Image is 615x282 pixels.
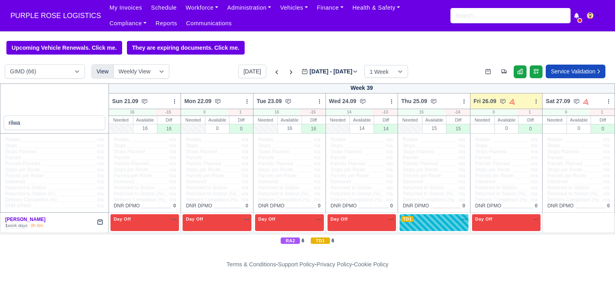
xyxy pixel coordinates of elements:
div: Week 39 [109,83,615,93]
span: n/a [241,179,248,185]
span: n/a [458,197,465,203]
span: 0 [173,203,176,209]
span: Parcels [547,155,563,161]
span: n/a [97,179,104,185]
div: Available [278,116,301,124]
span: Stops [331,143,343,149]
div: work days [5,223,28,229]
span: n/a [97,167,104,172]
span: n/a [314,167,321,172]
span: DNR DPMO [331,203,357,209]
a: Service Validation [546,65,605,78]
span: n/a [314,149,321,154]
span: Stops [547,143,560,149]
span: Routes [547,137,563,143]
span: DNR DPMO [114,203,140,209]
span: Parcels [5,155,21,161]
span: n/a [97,161,104,166]
span: Returned to Station [258,185,299,191]
span: Parcels Planned [331,161,366,167]
span: Delivered [475,179,496,185]
span: Parcels per Route [475,173,514,179]
span: Returned to Station (%) [186,191,236,197]
span: Parcels Planned [475,161,510,167]
span: Parcels [475,155,491,161]
span: Stops Planned [475,149,506,155]
div: 16 [157,124,181,133]
span: Tue 23.09 [257,97,282,105]
span: Parcels Planned [403,161,438,167]
span: Returned to Station [114,185,155,191]
span: Routes [331,137,346,143]
span: Parcels per Route [403,173,441,179]
div: 0 [543,109,589,116]
span: n/a [603,191,610,197]
span: Delivery Completion (%) [331,197,382,203]
span: Returned to Station (%) [547,191,597,197]
span: n/a [603,179,610,185]
div: 16 [109,109,156,116]
div: Diff [591,116,615,124]
span: Parcels Planned [5,161,40,167]
span: Stops per Route [403,167,438,173]
span: n/a [97,155,104,160]
span: Returned to Station (%) [403,191,453,197]
span: Parcels Planned [114,161,149,167]
span: n/a [97,173,104,179]
div: -13 [372,109,398,116]
span: n/a [531,143,538,148]
span: n/a [97,143,104,148]
span: Parcels [258,155,274,161]
span: RA2 [281,237,300,244]
span: Sun 21.09 [112,97,138,105]
a: PURPLE ROSE LOGISTICS [6,8,105,24]
span: Returned to Station [547,185,589,191]
span: n/a [314,161,321,166]
span: Stops [186,143,198,149]
span: Delivery Completion (%) [5,197,57,203]
div: 16 [278,124,301,132]
span: TD1 [311,237,330,244]
span: Stops [5,143,18,149]
span: n/a [97,137,104,142]
span: Day Off [257,216,277,222]
span: n/a [603,137,610,142]
span: Parcels per Route [114,173,152,179]
span: n/a [603,149,610,154]
span: Parcels [403,155,419,161]
span: Delivered [186,179,206,185]
span: n/a [97,197,104,203]
div: Available [422,116,446,124]
span: n/a [169,149,176,154]
span: Stops per Route [331,167,366,173]
span: Parcels Planned [258,161,293,167]
span: n/a [531,137,538,142]
span: Delivered [403,179,423,185]
span: Stops Planned [258,149,289,155]
span: Returned to Station (%) [114,191,164,197]
span: Parcels Planned [186,161,221,167]
span: Stops Planned [186,149,217,155]
span: Returned to Station (%) [475,191,525,197]
span: n/a [603,161,610,166]
span: Stops per Route [547,167,582,173]
span: n/a [386,173,393,179]
div: Available [495,116,519,124]
button: [DATE] [238,65,266,78]
span: Stops per Route [186,167,221,173]
span: Delivery Completion (%) [258,197,310,203]
div: Available [567,116,591,124]
span: Delivered [547,179,568,185]
span: n/a [531,185,538,191]
span: Fri 26.09 [474,97,496,105]
div: 16 [253,109,300,116]
span: n/a [169,137,176,142]
span: n/a [386,191,393,197]
span: Stops [114,143,126,149]
span: n/a [458,173,465,179]
span: n/a [241,143,248,148]
span: 0 [535,203,538,209]
span: n/a [386,167,393,172]
div: 15 [446,124,470,133]
span: n/a [314,143,321,148]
